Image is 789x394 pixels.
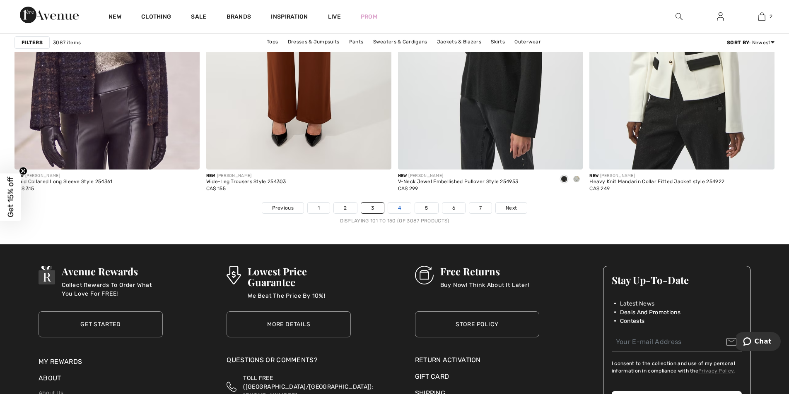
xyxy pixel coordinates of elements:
[39,358,82,365] a: My Rewards
[570,173,583,186] div: Light grey melange
[589,173,598,178] span: New
[345,36,368,47] a: Pants
[53,39,81,46] span: 3087 items
[442,203,465,213] a: 6
[14,186,34,191] span: CA$ 315
[62,266,163,277] h3: Avenue Rewards
[271,13,308,22] span: Inspiration
[14,179,113,185] div: Plaid Collared Long Sleeve Style 254361
[433,36,485,47] a: Jackets & Blazers
[109,13,121,22] a: New
[398,173,407,178] span: New
[14,173,24,178] span: New
[398,179,519,185] div: V-Neck Jewel Embellished Pullover Style 254953
[263,36,282,47] a: Tops
[284,36,344,47] a: Dresses & Jumpsuits
[39,373,163,387] div: About
[328,12,341,21] a: Live
[369,36,432,47] a: Sweaters & Cardigans
[243,375,373,390] span: TOLL FREE ([GEOGRAPHIC_DATA]/[GEOGRAPHIC_DATA]):
[717,12,724,21] img: My Info
[20,7,79,23] img: 1ère Avenue
[589,179,724,185] div: Heavy Knit Mandarin Collar Fitted Jacket style 254922
[440,266,529,277] h3: Free Returns
[589,186,610,191] span: CA$ 249
[710,12,731,22] a: Sign In
[415,372,539,382] a: Gift Card
[612,275,742,285] h3: Stay Up-To-Date
[227,311,351,337] a: More Details
[191,13,206,22] a: Sale
[14,173,113,179] div: [PERSON_NAME]
[308,203,330,213] a: 1
[39,266,55,284] img: Avenue Rewards
[676,12,683,21] img: search the website
[589,173,724,179] div: [PERSON_NAME]
[727,40,749,45] strong: Sort By
[398,173,519,179] div: [PERSON_NAME]
[558,173,570,186] div: Black
[620,317,644,325] span: Contests
[487,36,509,47] a: Skirts
[620,299,654,308] span: Latest News
[620,308,680,317] span: Deals And Promotions
[262,203,304,213] a: Previous
[388,203,411,213] a: 4
[698,368,734,374] a: Privacy Policy
[227,355,351,369] div: Questions or Comments?
[612,333,742,351] input: Your E-mail Address
[758,12,765,21] img: My Bag
[206,186,226,191] span: CA$ 155
[19,167,27,175] button: Close teaser
[496,203,527,213] a: Next
[22,39,43,46] strong: Filters
[506,204,517,212] span: Next
[415,203,438,213] a: 5
[248,291,351,308] p: We Beat The Price By 10%!
[206,173,215,178] span: New
[39,311,163,337] a: Get Started
[727,39,775,46] div: : Newest
[736,332,781,353] iframe: Opens a widget where you can chat to one of our agents
[415,266,434,284] img: Free Returns
[469,203,492,213] a: 7
[206,179,286,185] div: Wide-Leg Trousers Style 254303
[415,355,539,365] a: Return Activation
[227,266,241,284] img: Lowest Price Guarantee
[14,202,775,224] nav: Page navigation
[206,173,286,179] div: [PERSON_NAME]
[248,266,351,287] h3: Lowest Price Guarantee
[6,177,15,217] span: Get 15% off
[14,217,775,224] div: Displaying 101 to 150 (of 3087 products)
[415,311,539,337] a: Store Policy
[770,13,772,20] span: 2
[227,13,251,22] a: Brands
[440,281,529,297] p: Buy Now! Think About It Later!
[741,12,782,21] a: 2
[272,204,294,212] span: Previous
[141,13,171,22] a: Clothing
[398,186,418,191] span: CA$ 299
[361,12,377,21] a: Prom
[612,360,742,375] label: I consent to the collection and use of my personal information in compliance with the .
[361,203,384,213] a: 3
[334,203,357,213] a: 2
[510,36,545,47] a: Outerwear
[62,281,163,297] p: Collect Rewards To Order What You Love For FREE!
